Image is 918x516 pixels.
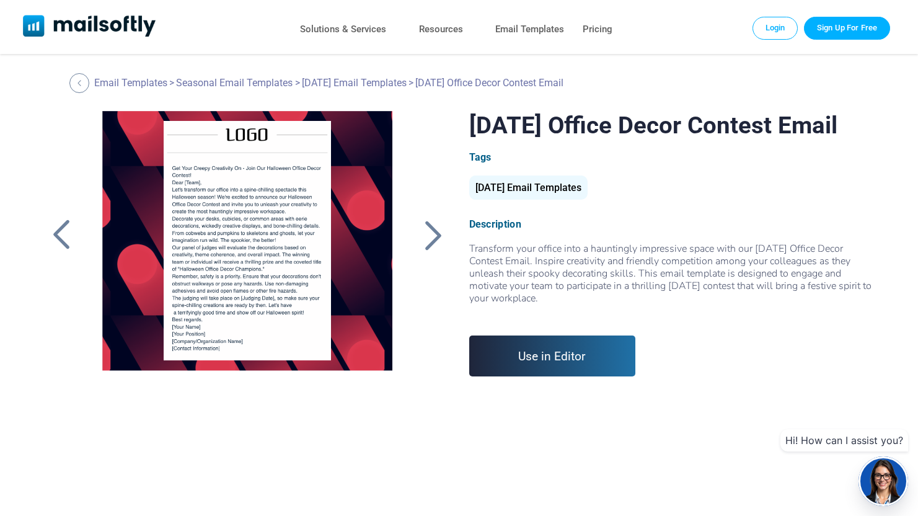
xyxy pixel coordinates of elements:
[469,218,872,230] div: Description
[469,151,872,163] div: Tags
[583,20,612,38] a: Pricing
[419,20,463,38] a: Resources
[469,187,588,192] a: [DATE] Email Templates
[86,111,408,421] a: Halloween Office Decor Contest Email
[469,111,872,139] h1: [DATE] Office Decor Contest Email
[23,15,156,39] a: Mailsoftly
[46,219,77,251] a: Back
[469,336,636,376] a: Use in Editor
[69,73,92,93] a: Back
[469,176,588,200] div: [DATE] Email Templates
[418,219,449,251] a: Back
[752,17,798,39] a: Login
[495,20,564,38] a: Email Templates
[300,20,386,38] a: Solutions & Services
[302,77,407,89] a: [DATE] Email Templates
[469,242,872,317] div: Transform your office into a hauntingly impressive space with our [DATE] Office Decor Contest Ema...
[94,77,167,89] a: Email Templates
[176,77,293,89] a: Seasonal Email Templates
[804,17,890,39] a: Trial
[780,429,908,451] div: Hi! How can I assist you?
